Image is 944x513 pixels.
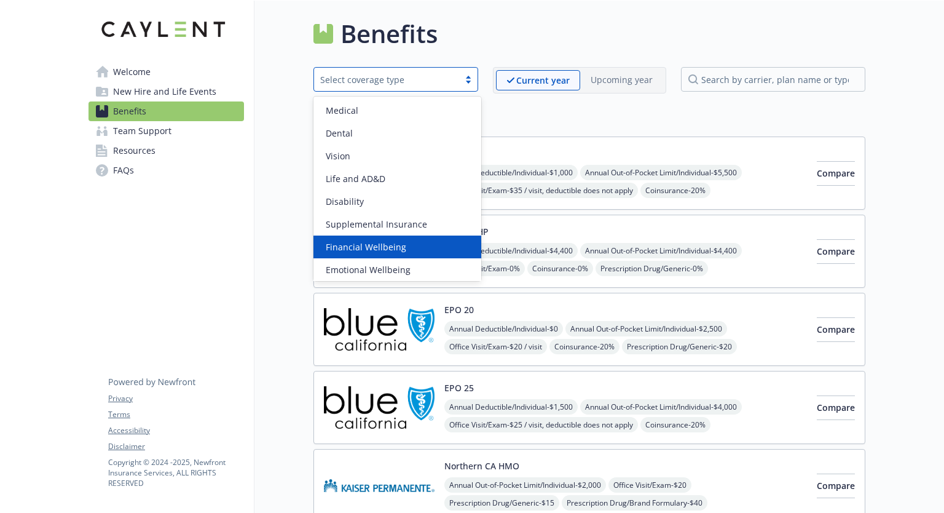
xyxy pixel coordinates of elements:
span: New Hire and Life Events [113,82,216,101]
p: Upcoming year [591,73,653,86]
span: Office Visit/Exam - $20 [608,477,691,493]
h1: Benefits [340,15,438,52]
button: EPO 25 [444,381,474,394]
span: Compare [817,324,855,335]
span: Benefits [113,101,146,121]
button: Compare [817,239,855,264]
span: Compare [817,245,855,257]
span: Compare [817,480,855,491]
span: Compare [817,167,855,179]
span: Prescription Drug/Generic - 0% [596,261,708,276]
span: Prescription Drug/Brand Formulary - $40 [562,495,707,511]
span: Coinsurance - 20% [640,183,710,198]
a: Disclaimer [108,441,243,452]
a: Accessibility [108,425,243,436]
span: Resources [113,141,155,161]
span: Coinsurance - 0% [527,261,593,276]
span: Annual Out-of-Pocket Limit/Individual - $2,000 [444,477,606,493]
input: search by carrier, plan name or type [681,67,865,92]
button: Compare [817,161,855,186]
span: Prescription Drug/Generic - $15 [444,495,559,511]
span: Annual Out-of-Pocket Limit/Individual - $4,400 [580,243,742,258]
span: Office Visit/Exam - $35 / visit, deductible does not apply [444,183,638,198]
button: Compare [817,474,855,498]
span: Disability [326,195,364,208]
span: Annual Out-of-Pocket Limit/Individual - $4,000 [580,399,742,415]
img: Blue Shield of California carrier logo [324,381,435,434]
span: Team Support [113,121,171,141]
p: Copyright © 2024 - 2025 , Newfront Insurance Services, ALL RIGHTS RESERVED [108,457,243,488]
a: Resources [88,141,244,161]
span: Dental [326,127,353,140]
a: Terms [108,409,243,420]
span: Life and AD&D [326,172,385,185]
button: Compare [817,317,855,342]
span: Annual Deductible/Individual - $0 [444,321,563,336]
h2: Medical [313,108,865,127]
a: New Hire and Life Events [88,82,244,101]
a: FAQs [88,161,244,180]
div: Select coverage type [320,73,453,86]
a: Team Support [88,121,244,141]
span: Coinsurance - 20% [640,417,710,432]
img: Kaiser Permanente Insurance Company carrier logo [324,459,435,512]
button: EPO 20 [444,303,474,316]
a: Benefits [88,101,244,121]
span: Prescription Drug/Generic - $20 [622,339,737,354]
a: Welcome [88,62,244,82]
img: Blue Shield of California carrier logo [324,303,435,356]
span: Vision [326,149,350,162]
a: Privacy [108,393,243,404]
span: Supplemental Insurance [326,218,427,231]
span: Medical [326,104,358,117]
span: Annual Out-of-Pocket Limit/Individual - $2,500 [565,321,727,336]
p: Current year [516,74,570,87]
span: Office Visit/Exam - $25 / visit, deductible does not apply [444,417,638,432]
span: Annual Deductible/Individual - $1,500 [444,399,578,415]
button: Northern CA HMO [444,459,519,472]
span: Office Visit/Exam - $20 / visit [444,339,547,354]
span: Annual Deductible/Individual - $4,400 [444,243,578,258]
span: Annual Deductible/Individual - $1,000 [444,165,578,180]
span: Upcoming year [580,70,663,90]
span: Annual Out-of-Pocket Limit/Individual - $5,500 [580,165,742,180]
span: FAQs [113,161,134,180]
span: Financial Wellbeing [326,241,406,253]
span: Welcome [113,62,151,82]
span: Compare [817,402,855,413]
span: Emotional Wellbeing [326,263,411,276]
span: Coinsurance - 20% [549,339,619,354]
span: Office Visit/Exam - 0% [444,261,525,276]
button: Compare [817,396,855,420]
